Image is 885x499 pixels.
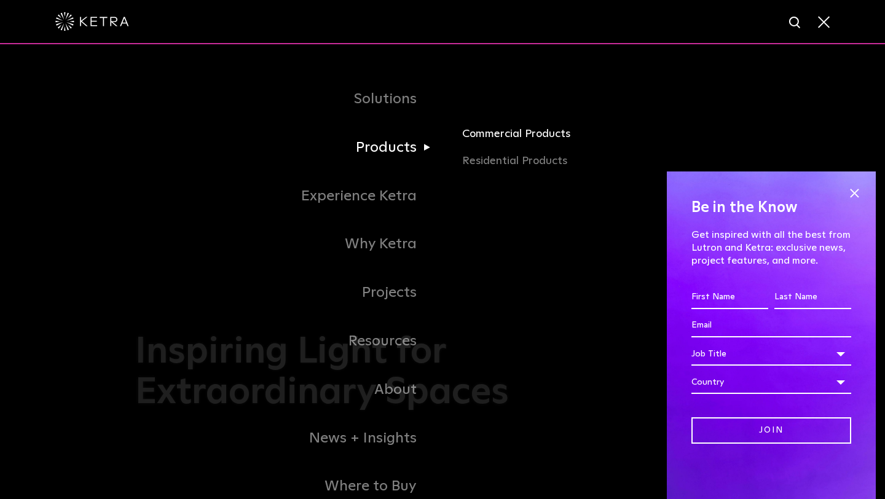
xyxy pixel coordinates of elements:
a: Commercial Products [462,125,750,152]
div: Job Title [691,342,851,366]
input: Last Name [774,286,851,309]
a: Resources [135,317,442,366]
a: Residential Products [462,152,750,170]
a: Solutions [135,75,442,124]
img: ketra-logo-2019-white [55,12,129,31]
input: First Name [691,286,768,309]
a: Experience Ketra [135,172,442,221]
img: search icon [788,15,803,31]
a: Projects [135,269,442,317]
p: Get inspired with all the best from Lutron and Ketra: exclusive news, project features, and more. [691,229,851,267]
h4: Be in the Know [691,196,851,219]
input: Email [691,314,851,337]
a: About [135,366,442,414]
a: Why Ketra [135,220,442,269]
a: News + Insights [135,414,442,463]
a: Products [135,124,442,172]
input: Join [691,417,851,444]
div: Country [691,371,851,394]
